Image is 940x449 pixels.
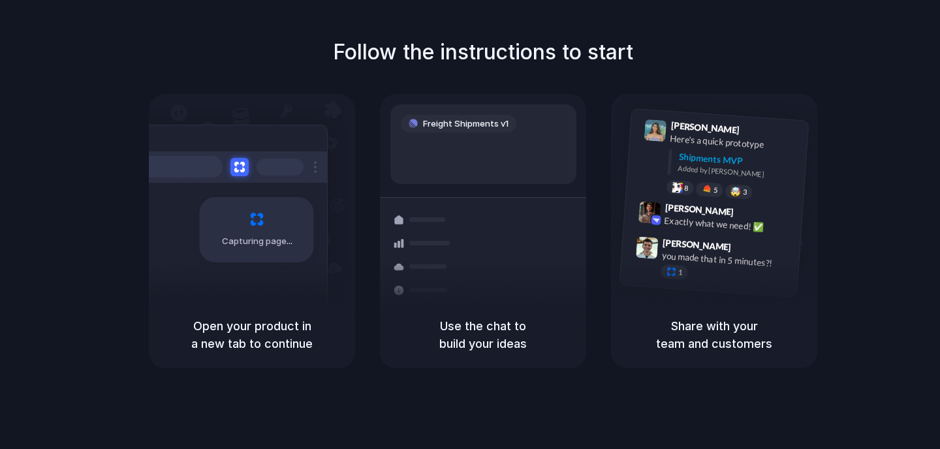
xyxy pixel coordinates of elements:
[333,37,633,68] h1: Follow the instructions to start
[665,200,734,219] span: [PERSON_NAME]
[678,149,799,171] div: Shipments MVP
[735,241,762,257] span: 9:47 AM
[738,206,764,222] span: 9:42 AM
[663,235,732,254] span: [PERSON_NAME]
[730,187,742,196] div: 🤯
[396,317,571,352] h5: Use the chat to build your ideas
[661,249,792,271] div: you made that in 5 minutes?!
[678,163,798,181] div: Added by [PERSON_NAME]
[670,118,740,137] span: [PERSON_NAME]
[743,188,747,195] span: 3
[627,317,802,352] h5: Share with your team and customers
[664,213,794,236] div: Exactly what we need! ✅
[670,131,800,153] div: Here's a quick prototype
[684,184,689,191] span: 8
[222,235,294,248] span: Capturing page
[164,317,339,352] h5: Open your product in a new tab to continue
[713,186,718,193] span: 5
[744,124,770,140] span: 9:41 AM
[423,117,509,131] span: Freight Shipments v1
[678,268,683,275] span: 1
